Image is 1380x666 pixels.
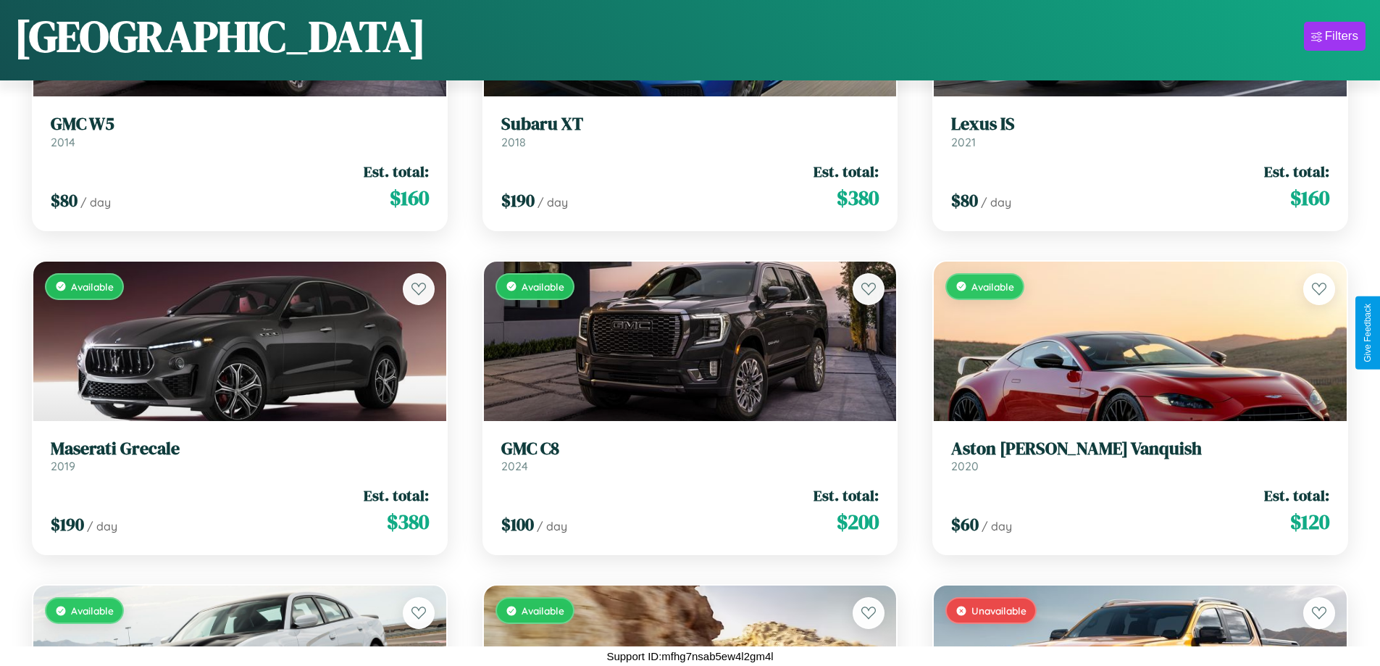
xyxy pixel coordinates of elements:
[87,519,117,533] span: / day
[951,114,1329,135] h3: Lexus IS
[80,195,111,209] span: / day
[1290,183,1329,212] span: $ 160
[522,604,564,617] span: Available
[51,512,84,536] span: $ 190
[814,161,879,182] span: Est. total:
[390,183,429,212] span: $ 160
[51,438,429,459] h3: Maserati Grecale
[501,135,526,149] span: 2018
[364,485,429,506] span: Est. total:
[501,438,879,474] a: GMC C82024
[951,459,979,473] span: 2020
[501,512,534,536] span: $ 100
[951,438,1329,474] a: Aston [PERSON_NAME] Vanquish2020
[14,7,426,66] h1: [GEOGRAPHIC_DATA]
[51,135,75,149] span: 2014
[51,114,429,135] h3: GMC W5
[387,507,429,536] span: $ 380
[814,485,879,506] span: Est. total:
[1264,161,1329,182] span: Est. total:
[51,114,429,149] a: GMC W52014
[837,507,879,536] span: $ 200
[1363,304,1373,362] div: Give Feedback
[537,519,567,533] span: / day
[951,135,976,149] span: 2021
[51,438,429,474] a: Maserati Grecale2019
[1304,22,1366,51] button: Filters
[501,459,528,473] span: 2024
[951,512,979,536] span: $ 60
[606,646,773,666] p: Support ID: mfhg7nsab5ew4l2gm4l
[71,604,114,617] span: Available
[71,280,114,293] span: Available
[501,438,879,459] h3: GMC C8
[951,438,1329,459] h3: Aston [PERSON_NAME] Vanquish
[51,459,75,473] span: 2019
[982,519,1012,533] span: / day
[501,114,879,149] a: Subaru XT2018
[1264,485,1329,506] span: Est. total:
[837,183,879,212] span: $ 380
[538,195,568,209] span: / day
[1290,507,1329,536] span: $ 120
[971,280,1014,293] span: Available
[951,188,978,212] span: $ 80
[981,195,1011,209] span: / day
[364,161,429,182] span: Est. total:
[501,188,535,212] span: $ 190
[501,114,879,135] h3: Subaru XT
[522,280,564,293] span: Available
[951,114,1329,149] a: Lexus IS2021
[1325,29,1358,43] div: Filters
[971,604,1026,617] span: Unavailable
[51,188,78,212] span: $ 80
